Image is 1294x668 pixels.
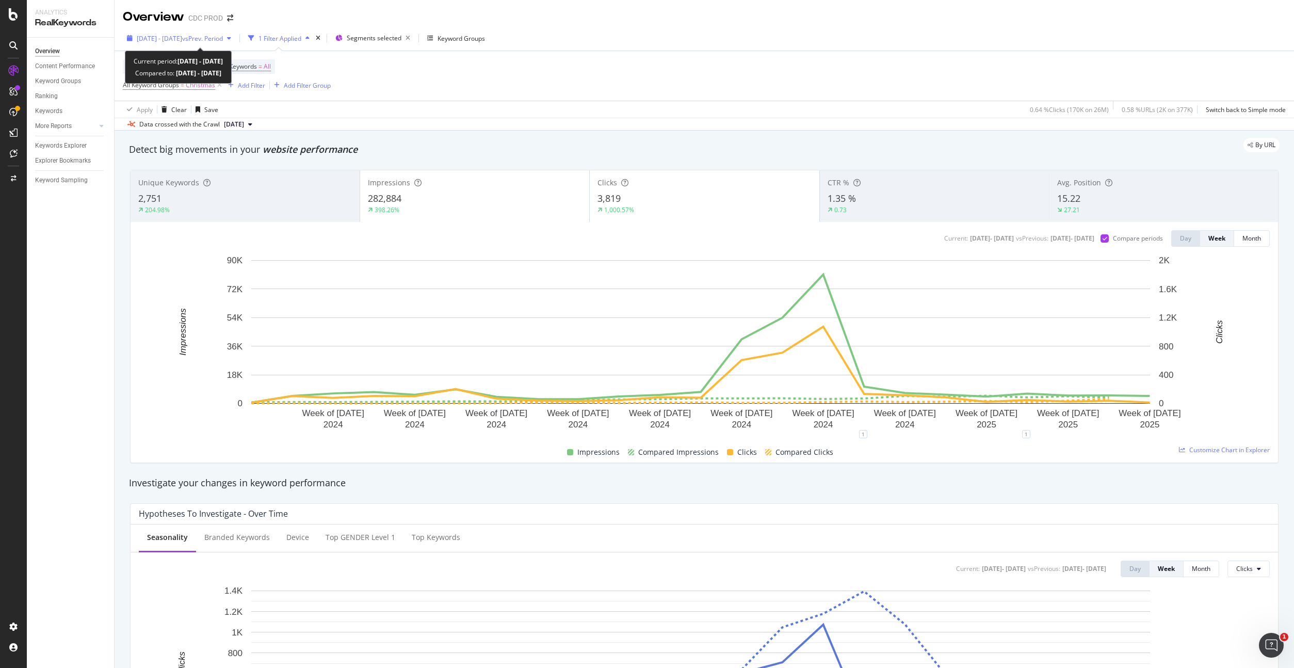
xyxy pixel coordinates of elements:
[1030,105,1109,114] div: 0.64 % Clicks ( 170K on 26M )
[326,532,395,543] div: Top GENDER Level 1
[227,342,243,352] text: 36K
[186,78,215,92] span: Christmas
[1064,205,1080,214] div: 27.21
[139,120,220,129] div: Data crossed with the Crawl
[224,120,244,129] span: 2025 Jan. 29th
[174,69,221,77] b: [DATE] - [DATE]
[227,284,243,294] text: 72K
[134,55,223,67] div: Current period:
[405,420,425,430] text: 2024
[874,408,936,418] text: Week of [DATE]
[171,105,187,114] div: Clear
[368,192,401,204] span: 282,884
[828,178,849,187] span: CTR %
[302,408,364,418] text: Week of [DATE]
[147,532,188,543] div: Seasonality
[1121,561,1150,577] button: Day
[264,59,271,74] span: All
[224,586,243,596] text: 1.4K
[597,178,617,187] span: Clicks
[229,62,257,71] span: Keywords
[1184,561,1219,577] button: Month
[438,34,485,43] div: Keyword Groups
[1119,408,1180,418] text: Week of [DATE]
[1242,234,1261,243] div: Month
[137,34,182,43] span: [DATE] - [DATE]
[347,34,401,42] span: Segments selected
[1050,234,1094,243] div: [DATE] - [DATE]
[129,476,1280,490] div: Investigate your changes in keyword performance
[232,627,242,637] text: 1K
[181,81,184,89] span: =
[629,408,691,418] text: Week of [DATE]
[35,46,60,57] div: Overview
[177,57,223,66] b: [DATE] - [DATE]
[35,175,107,186] a: Keyword Sampling
[1192,564,1210,573] div: Month
[35,91,58,102] div: Ranking
[35,61,95,72] div: Content Performance
[35,155,91,166] div: Explorer Bookmarks
[1159,256,1170,265] text: 2K
[314,33,322,43] div: times
[1129,564,1141,573] div: Day
[35,121,96,132] a: More Reports
[123,101,153,118] button: Apply
[35,17,106,29] div: RealKeywords
[137,105,153,114] div: Apply
[1159,342,1173,352] text: 800
[977,420,996,430] text: 2025
[1159,313,1177,323] text: 1.2K
[123,30,235,46] button: [DATE] - [DATE]vsPrev. Period
[191,101,218,118] button: Save
[1179,446,1270,454] a: Customize Chart in Explorer
[368,178,410,187] span: Impressions
[238,81,265,90] div: Add Filter
[1215,320,1224,344] text: Clicks
[604,205,634,214] div: 1,000.57%
[1180,234,1191,243] div: Day
[956,408,1017,418] text: Week of [DATE]
[384,408,446,418] text: Week of [DATE]
[1140,420,1160,430] text: 2025
[859,430,867,438] div: 1
[35,140,107,151] a: Keywords Explorer
[139,255,1262,434] div: A chart.
[224,79,265,91] button: Add Filter
[35,106,62,117] div: Keywords
[182,34,223,43] span: vs Prev. Period
[123,81,179,89] span: All Keyword Groups
[286,532,309,543] div: Device
[1158,564,1175,573] div: Week
[227,370,243,380] text: 18K
[944,234,968,243] div: Current:
[123,8,184,26] div: Overview
[228,648,242,658] text: 800
[895,420,915,430] text: 2024
[1189,446,1270,454] span: Customize Chart in Explorer
[1159,399,1163,408] text: 0
[982,564,1026,573] div: [DATE] - [DATE]
[834,205,847,214] div: 0.73
[547,408,609,418] text: Week of [DATE]
[35,175,88,186] div: Keyword Sampling
[178,308,188,356] text: Impressions
[35,61,107,72] a: Content Performance
[135,67,221,79] div: Compared to:
[775,446,833,458] span: Compared Clicks
[1259,633,1284,658] iframe: Intercom live chat
[138,192,161,204] span: 2,751
[1122,105,1193,114] div: 0.58 % URLs ( 2K on 377K )
[258,34,301,43] div: 1 Filter Applied
[1037,408,1099,418] text: Week of [DATE]
[792,408,854,418] text: Week of [DATE]
[323,420,343,430] text: 2024
[1057,178,1101,187] span: Avg. Position
[238,399,242,408] text: 0
[35,91,107,102] a: Ranking
[1200,230,1234,247] button: Week
[737,446,757,458] span: Clicks
[1022,430,1030,438] div: 1
[270,79,331,91] button: Add Filter Group
[1159,370,1173,380] text: 400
